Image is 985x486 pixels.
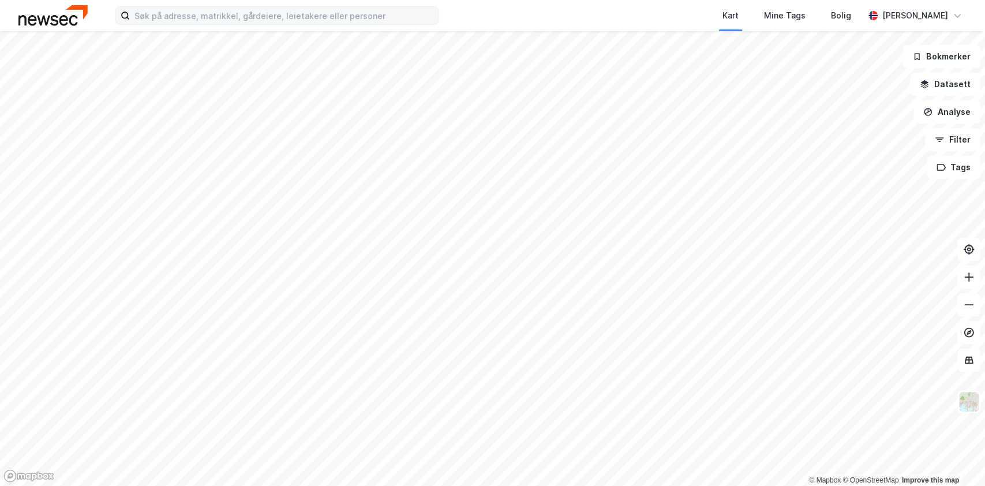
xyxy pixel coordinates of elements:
iframe: Chat Widget [927,431,985,486]
div: [PERSON_NAME] [882,9,948,23]
div: Bolig [831,9,851,23]
div: Kart [722,9,739,23]
input: Søk på adresse, matrikkel, gårdeiere, leietakere eller personer [130,7,438,24]
div: Kontrollprogram for chat [927,431,985,486]
div: Mine Tags [764,9,806,23]
img: newsec-logo.f6e21ccffca1b3a03d2d.png [18,5,88,25]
